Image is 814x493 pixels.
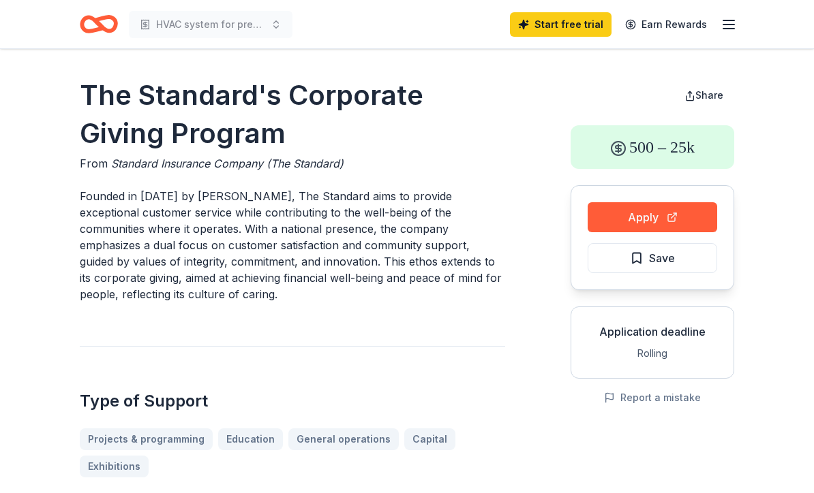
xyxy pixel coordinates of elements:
[111,157,344,170] span: Standard Insurance Company (The Standard)
[582,323,723,340] div: Application deadline
[617,12,715,37] a: Earn Rewards
[80,390,505,412] h2: Type of Support
[80,456,149,477] a: Exhibitions
[80,8,118,40] a: Home
[649,249,675,267] span: Save
[80,188,505,302] p: Founded in [DATE] by [PERSON_NAME], The Standard aims to provide exceptional customer service whi...
[288,428,399,450] a: General operations
[80,76,505,153] h1: The Standard's Corporate Giving Program
[404,428,455,450] a: Capital
[582,345,723,362] div: Rolling
[695,89,723,101] span: Share
[674,82,734,109] button: Share
[510,12,612,37] a: Start free trial
[156,16,265,33] span: HVAC system for preschoolers
[604,389,701,406] button: Report a mistake
[588,202,717,232] button: Apply
[129,11,292,38] button: HVAC system for preschoolers
[218,428,283,450] a: Education
[80,155,505,172] div: From
[80,428,213,450] a: Projects & programming
[588,243,717,273] button: Save
[571,125,734,169] div: 500 – 25k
